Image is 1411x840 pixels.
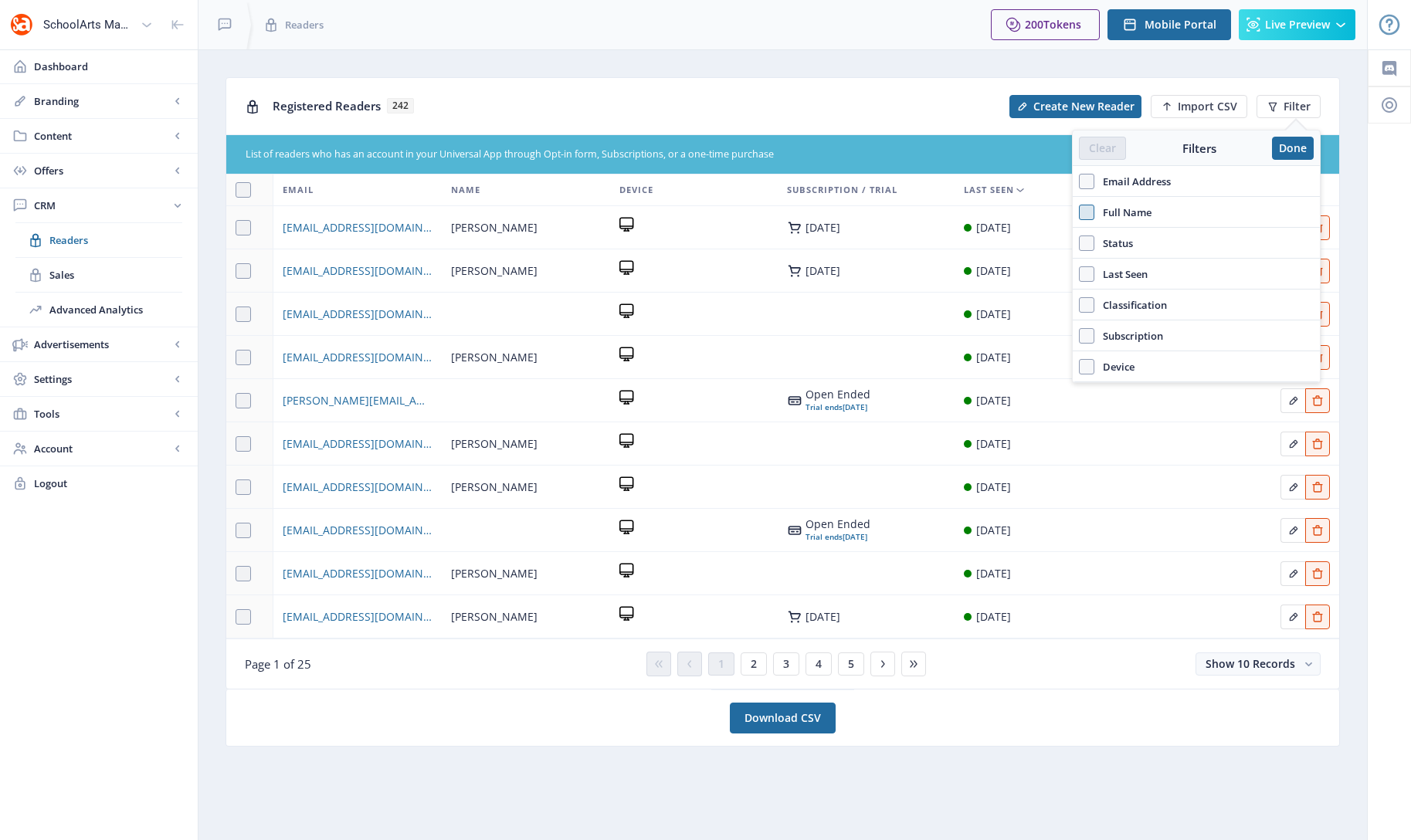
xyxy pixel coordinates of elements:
[1239,9,1355,40] button: Live Preview
[1280,391,1305,406] a: Edit page
[1145,19,1216,31] span: Mobile Portal
[806,611,840,623] div: [DATE]
[976,262,1011,280] div: [DATE]
[15,293,182,327] a: Advanced Analytics
[783,658,789,670] span: 3
[283,218,432,237] a: [EMAIL_ADDRESS][DOMAIN_NAME]
[49,232,182,248] span: Readers
[976,305,1011,323] div: [DATE]
[283,564,432,583] a: [EMAIL_ADDRESS][DOMAIN_NAME]
[806,401,843,412] span: Trial ends
[1305,478,1330,493] a: Edit page
[451,478,538,496] span: [PERSON_NAME]
[34,476,185,491] span: Logout
[451,564,538,583] span: [PERSON_NAME]
[806,401,870,413] div: [DATE]
[1280,521,1305,536] a: Edit page
[1094,234,1133,252] span: Status
[1280,608,1305,622] a: Edit page
[9,12,34,37] img: properties.app_icon.png
[1280,435,1305,449] a: Edit page
[34,337,170,352] span: Advertisements
[1305,564,1330,579] a: Edit page
[1094,327,1163,345] span: Subscription
[1107,9,1231,40] button: Mobile Portal
[816,658,822,670] span: 4
[806,531,843,542] span: Trial ends
[838,652,864,676] button: 5
[451,435,538,453] span: [PERSON_NAME]
[283,348,432,367] a: [EMAIL_ADDRESS][DOMAIN_NAME]
[1126,141,1272,156] div: Filters
[15,258,182,292] a: Sales
[1305,521,1330,536] a: Edit page
[806,518,870,530] div: Open Ended
[806,652,832,676] button: 4
[976,478,1011,496] div: [DATE]
[1265,19,1330,31] span: Live Preview
[718,658,724,670] span: 1
[787,181,897,199] span: Subscription / Trial
[806,388,870,401] div: Open Ended
[1079,137,1126,160] button: Clear
[451,181,480,199] span: Name
[273,98,381,113] span: Registered Readers
[451,348,538,367] span: [PERSON_NAME]
[976,348,1011,367] div: [DATE]
[708,652,734,676] button: 1
[730,703,836,733] a: Download CSV
[1305,435,1330,449] a: Edit page
[1043,17,1081,32] span: Tokens
[976,435,1011,453] div: [DATE]
[1284,100,1311,113] span: Filter
[1257,95,1321,118] button: Filter
[34,371,170,387] span: Settings
[245,656,311,672] span: Page 1 of 25
[976,218,1011,237] div: [DATE]
[991,9,1100,40] button: 200Tokens
[1033,100,1135,113] span: Create New Reader
[1178,100,1237,113] span: Import CSV
[806,530,870,543] div: [DATE]
[283,262,432,280] a: [EMAIL_ADDRESS][DOMAIN_NAME]
[34,59,185,74] span: Dashboard
[751,658,757,670] span: 2
[34,128,170,144] span: Content
[1305,608,1330,622] a: Edit page
[283,181,314,199] span: Email
[283,521,432,540] a: [EMAIL_ADDRESS][DOMAIN_NAME]
[34,441,170,456] span: Account
[283,435,432,453] a: [EMAIL_ADDRESS][DOMAIN_NAME]
[451,218,538,237] span: [PERSON_NAME]
[387,98,414,113] span: 242
[246,147,1228,162] div: List of readers who has an account in your Universal App through Opt-in form, Subscriptions, or a...
[976,564,1011,583] div: [DATE]
[34,406,170,422] span: Tools
[773,652,799,676] button: 3
[34,93,170,109] span: Branding
[1094,203,1152,222] span: Full Name
[283,478,432,496] a: [EMAIL_ADDRESS][DOMAIN_NAME]
[806,265,840,277] div: [DATE]
[283,608,432,626] a: [EMAIL_ADDRESS][DOMAIN_NAME]
[34,163,170,178] span: Offers
[1094,265,1148,283] span: Last Seen
[1141,95,1247,118] a: New page
[15,223,182,257] a: Readers
[1094,172,1171,191] span: Email Address
[1196,652,1321,676] button: Show 10 Records
[451,608,538,626] span: [PERSON_NAME]
[848,658,854,670] span: 5
[976,608,1011,626] div: [DATE]
[49,302,182,317] span: Advanced Analytics
[976,391,1011,410] div: [DATE]
[285,17,324,32] span: Readers
[619,181,653,199] span: Device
